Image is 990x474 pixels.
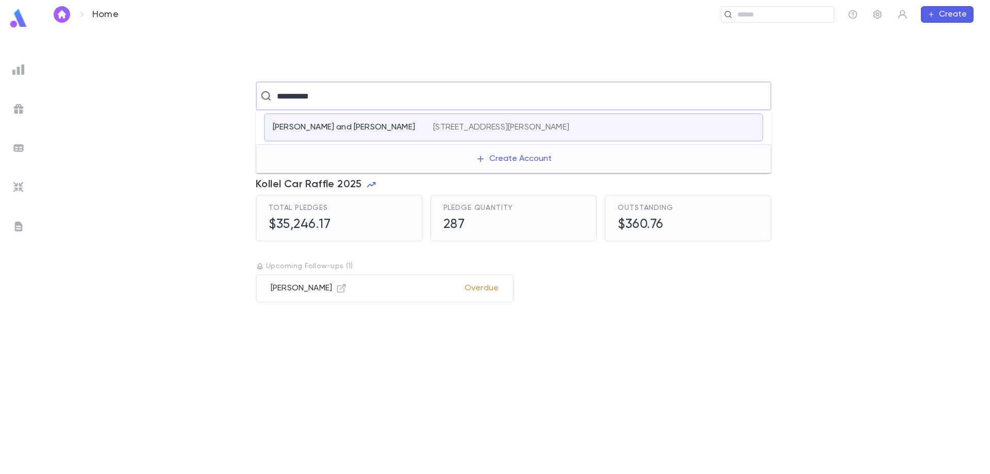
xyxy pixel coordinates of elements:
p: Overdue [465,283,499,293]
h5: $360.76 [618,217,673,233]
button: Create [921,6,973,23]
p: [STREET_ADDRESS][PERSON_NAME] [433,122,569,133]
span: Outstanding [618,204,673,212]
img: batches_grey.339ca447c9d9533ef1741baa751efc33.svg [12,142,25,154]
img: home_white.a664292cf8c1dea59945f0da9f25487c.svg [56,10,68,19]
img: logo [8,8,29,28]
span: Total Pledges [269,204,328,212]
p: [PERSON_NAME] [271,283,346,293]
p: [PERSON_NAME] and [PERSON_NAME] [273,122,415,133]
h5: 287 [443,217,514,233]
img: imports_grey.530a8a0e642e233f2baf0ef88e8c9fcb.svg [12,181,25,193]
p: Upcoming Follow-ups ( 1 ) [256,262,771,270]
button: Create Account [468,149,560,169]
img: campaigns_grey.99e729a5f7ee94e3726e6486bddda8f1.svg [12,103,25,115]
span: Kollel Car Raffle 2025 [256,178,362,191]
span: Pledge Quantity [443,204,514,212]
img: reports_grey.c525e4749d1bce6a11f5fe2a8de1b229.svg [12,63,25,76]
p: Home [92,9,119,20]
h5: $35,246.17 [269,217,331,233]
img: letters_grey.7941b92b52307dd3b8a917253454ce1c.svg [12,220,25,233]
